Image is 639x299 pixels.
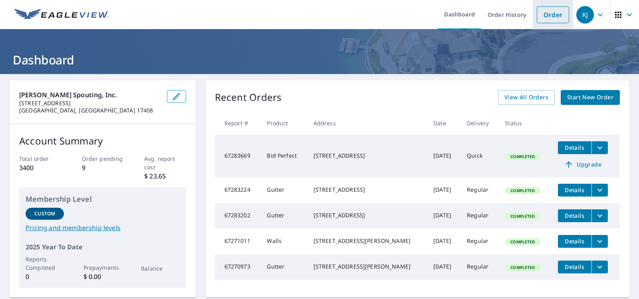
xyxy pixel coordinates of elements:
[260,203,307,229] td: Gutter
[460,254,498,280] td: Regular
[314,186,421,194] div: [STREET_ADDRESS]
[498,111,551,135] th: Status
[260,111,307,135] th: Product
[506,213,540,219] span: Completed
[558,235,591,248] button: detailsBtn-67271011
[260,177,307,203] td: Gutter
[34,210,55,217] p: Custom
[558,141,591,154] button: detailsBtn-67283669
[314,211,421,219] div: [STREET_ADDRESS]
[260,135,307,177] td: Bid Perfect
[83,272,122,281] p: $ 0.00
[215,90,282,105] p: Recent Orders
[427,177,460,203] td: [DATE]
[26,272,64,281] p: 0
[427,229,460,254] td: [DATE]
[563,212,587,219] span: Details
[498,90,555,105] a: View All Orders
[591,209,608,222] button: filesDropdownBtn-67283202
[563,237,587,245] span: Details
[144,171,186,181] p: $ 23.65
[215,135,261,177] td: 67283669
[26,242,180,252] p: 2025 Year To Date
[506,154,540,159] span: Completed
[314,152,421,160] div: [STREET_ADDRESS]
[144,155,186,171] p: Avg. report cost
[558,261,591,273] button: detailsBtn-67270973
[314,263,421,271] div: [STREET_ADDRESS][PERSON_NAME]
[215,177,261,203] td: 67283224
[563,186,587,194] span: Details
[19,155,61,163] p: Total order
[14,9,109,21] img: EV Logo
[82,155,123,163] p: Order pending
[563,160,603,169] span: Upgrade
[506,188,540,193] span: Completed
[558,158,608,171] a: Upgrade
[591,141,608,154] button: filesDropdownBtn-67283669
[563,144,587,151] span: Details
[260,229,307,254] td: Walls
[576,6,594,24] div: KJ
[563,263,587,271] span: Details
[591,261,608,273] button: filesDropdownBtn-67270973
[506,239,540,245] span: Completed
[141,264,179,273] p: Balance
[427,254,460,280] td: [DATE]
[19,90,161,100] p: [PERSON_NAME] Spouting, Inc.
[591,184,608,197] button: filesDropdownBtn-67283224
[215,229,261,254] td: 67271011
[460,135,498,177] td: Quick
[307,111,427,135] th: Address
[10,52,629,68] h1: Dashboard
[506,265,540,270] span: Completed
[314,237,421,245] div: [STREET_ADDRESS][PERSON_NAME]
[26,194,180,205] p: Membership Level
[260,254,307,280] td: Gutter
[19,163,61,173] p: 3400
[460,177,498,203] td: Regular
[215,111,261,135] th: Report #
[591,235,608,248] button: filesDropdownBtn-67271011
[215,203,261,229] td: 67283202
[19,134,186,148] p: Account Summary
[460,111,498,135] th: Delivery
[504,92,548,102] span: View All Orders
[558,209,591,222] button: detailsBtn-67283202
[427,203,460,229] td: [DATE]
[82,163,123,173] p: 9
[215,254,261,280] td: 67270973
[561,90,620,105] a: Start New Order
[460,203,498,229] td: Regular
[567,92,613,102] span: Start New Order
[83,263,122,272] p: Prepayments
[19,100,161,107] p: [STREET_ADDRESS]
[558,184,591,197] button: detailsBtn-67283224
[427,135,460,177] td: [DATE]
[19,107,161,114] p: [GEOGRAPHIC_DATA], [GEOGRAPHIC_DATA] 17408
[26,255,64,272] p: Reports Completed
[460,229,498,254] td: Regular
[427,111,460,135] th: Date
[537,6,569,23] a: Order
[26,223,180,233] a: Pricing and membership levels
